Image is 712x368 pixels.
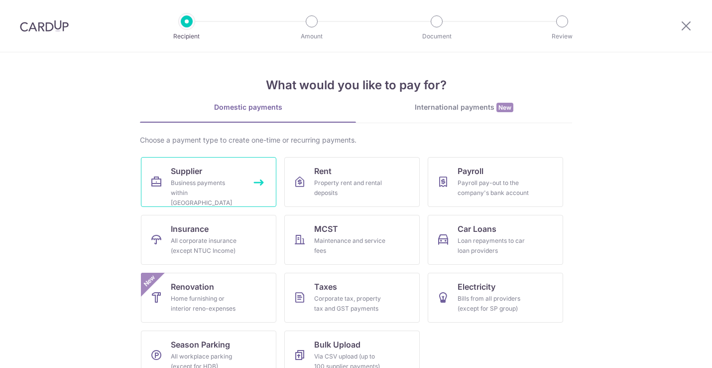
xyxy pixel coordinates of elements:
[314,236,386,256] div: Maintenance and service fees
[284,157,420,207] a: RentProperty rent and rental deposits
[141,157,276,207] a: SupplierBusiness payments within [GEOGRAPHIC_DATA]
[20,20,69,32] img: CardUp
[428,215,563,265] a: Car LoansLoan repayments to car loan providers
[171,281,214,293] span: Renovation
[171,339,230,351] span: Season Parking
[525,31,599,41] p: Review
[171,165,202,177] span: Supplier
[140,76,572,94] h4: What would you like to pay for?
[496,103,513,112] span: New
[141,273,276,323] a: RenovationHome furnishing or interior reno-expensesNew
[458,223,496,235] span: Car Loans
[314,223,338,235] span: MCST
[458,236,529,256] div: Loan repayments to car loan providers
[428,157,563,207] a: PayrollPayroll pay-out to the company's bank account
[171,178,242,208] div: Business payments within [GEOGRAPHIC_DATA]
[356,102,572,113] div: International payments
[314,281,337,293] span: Taxes
[171,294,242,314] div: Home furnishing or interior reno-expenses
[314,294,386,314] div: Corporate tax, property tax and GST payments
[458,178,529,198] div: Payroll pay-out to the company's bank account
[150,31,224,41] p: Recipient
[141,215,276,265] a: InsuranceAll corporate insurance (except NTUC Income)
[458,294,529,314] div: Bills from all providers (except for SP group)
[458,165,483,177] span: Payroll
[171,223,209,235] span: Insurance
[314,165,332,177] span: Rent
[458,281,495,293] span: Electricity
[275,31,349,41] p: Amount
[284,215,420,265] a: MCSTMaintenance and service fees
[171,236,242,256] div: All corporate insurance (except NTUC Income)
[284,273,420,323] a: TaxesCorporate tax, property tax and GST payments
[140,102,356,112] div: Domestic payments
[314,178,386,198] div: Property rent and rental deposits
[400,31,474,41] p: Document
[140,135,572,145] div: Choose a payment type to create one-time or recurring payments.
[428,273,563,323] a: ElectricityBills from all providers (except for SP group)
[141,273,158,289] span: New
[23,7,43,16] span: Help
[314,339,360,351] span: Bulk Upload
